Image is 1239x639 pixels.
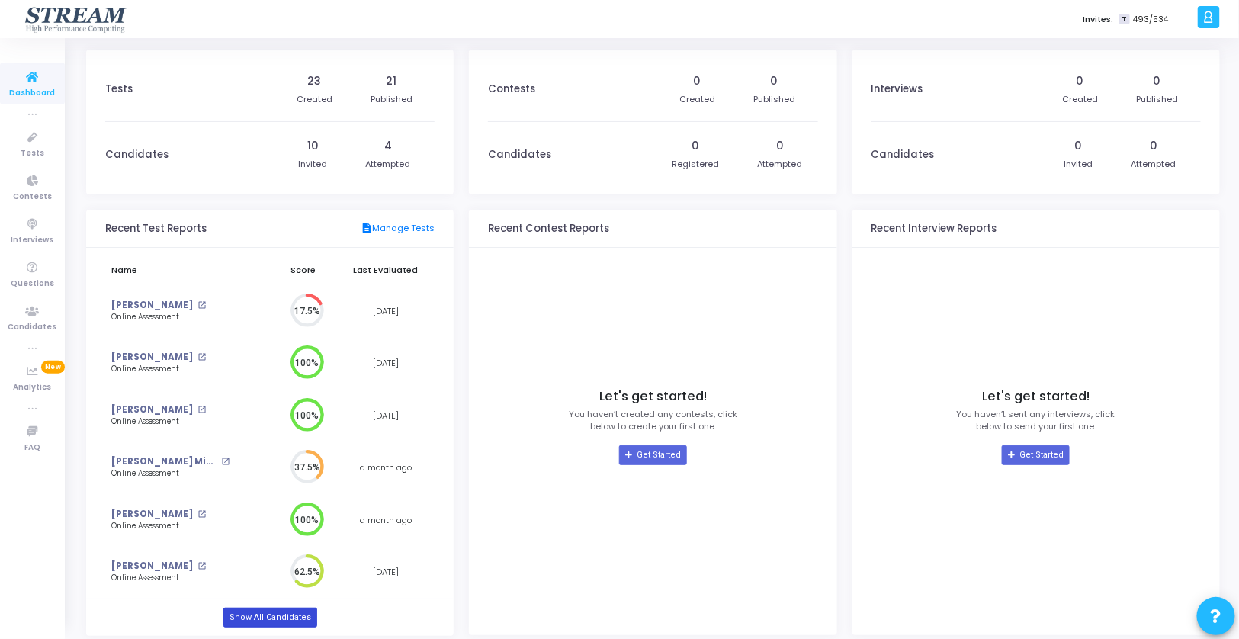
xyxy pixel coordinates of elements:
div: 4 [384,138,392,154]
h4: Let's get started! [599,389,707,404]
div: Published [371,93,412,106]
div: 0 [1075,138,1083,154]
span: Analytics [14,381,52,394]
td: [DATE] [336,390,435,442]
span: 493/534 [1133,13,1168,26]
div: 23 [307,73,321,89]
a: Show All Candidates [223,608,317,628]
div: 0 [694,73,701,89]
div: 0 [1154,73,1161,89]
a: Get Started [619,445,687,465]
div: Created [297,93,332,106]
span: Candidates [8,321,57,334]
th: Last Evaluated [336,255,435,285]
h3: Tests [105,83,133,95]
div: 0 [1150,138,1157,154]
div: Invited [1064,158,1093,171]
mat-icon: open_in_new [221,458,230,466]
p: You haven’t created any contests, click below to create your first one. [569,408,737,433]
mat-icon: open_in_new [197,301,206,310]
mat-icon: open_in_new [197,406,206,414]
span: Questions [11,278,54,291]
mat-icon: open_in_new [197,562,206,570]
div: Attempted [365,158,410,171]
div: Attempted [758,158,803,171]
a: [PERSON_NAME] [111,403,193,416]
a: Manage Tests [361,222,435,236]
th: Name [105,255,270,285]
a: Get Started [1002,445,1070,465]
td: [DATE] [336,285,435,338]
td: a month ago [336,442,435,494]
div: Registered [672,158,720,171]
span: FAQ [24,442,40,454]
a: [PERSON_NAME] Micadei Bueno [111,455,217,468]
label: Invites: [1083,13,1113,26]
div: Invited [298,158,327,171]
h4: Let's get started! [982,389,1090,404]
mat-icon: description [361,222,372,236]
div: Online Assessment [111,416,230,428]
p: You haven’t sent any interviews, click below to send your first one. [957,408,1115,433]
a: [PERSON_NAME] [111,299,193,312]
div: Online Assessment [111,573,230,584]
div: Online Assessment [111,312,230,323]
div: Online Assessment [111,364,230,375]
mat-icon: open_in_new [197,510,206,519]
a: [PERSON_NAME] [111,508,193,521]
h3: Candidates [105,149,169,161]
span: Interviews [11,234,54,247]
div: 0 [692,138,700,154]
span: Tests [21,147,44,160]
div: Published [753,93,795,106]
a: [PERSON_NAME] [111,351,193,364]
a: [PERSON_NAME] [111,560,193,573]
span: Contests [13,191,52,204]
th: Score [270,255,336,285]
div: Created [679,93,715,106]
h3: Contests [488,83,535,95]
div: 0 [771,73,778,89]
h3: Recent Contest Reports [488,223,609,235]
span: Dashboard [10,87,56,100]
td: a month ago [336,494,435,547]
div: 0 [776,138,784,154]
h3: Interviews [871,83,923,95]
h3: Candidates [871,149,935,161]
td: [DATE] [336,546,435,599]
div: Published [1136,93,1178,106]
mat-icon: open_in_new [197,353,206,361]
div: Online Assessment [111,521,230,532]
div: Attempted [1131,158,1176,171]
td: [DATE] [336,337,435,390]
div: Created [1062,93,1098,106]
div: Online Assessment [111,468,230,480]
div: 21 [386,73,396,89]
span: New [41,361,65,374]
div: 10 [307,138,319,154]
div: 0 [1077,73,1084,89]
h3: Recent Interview Reports [871,223,997,235]
img: logo [24,4,130,34]
h3: Candidates [488,149,551,161]
span: T [1119,14,1129,25]
h3: Recent Test Reports [105,223,207,235]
